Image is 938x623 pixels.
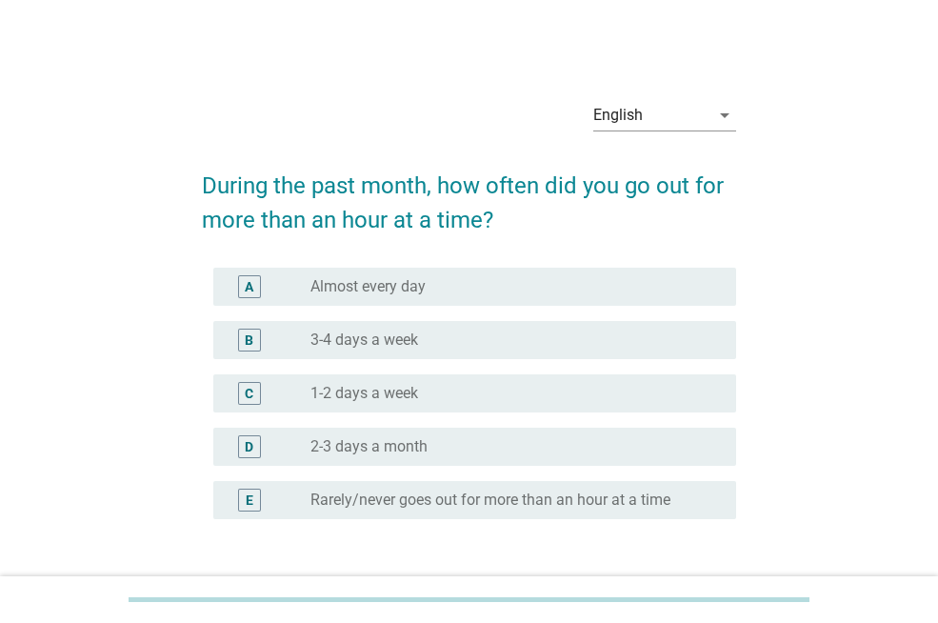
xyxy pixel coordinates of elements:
[310,331,418,350] label: 3-4 days a week
[310,277,426,296] label: Almost every day
[593,107,643,124] div: English
[245,276,253,296] div: A
[246,490,253,510] div: E
[245,436,253,456] div: D
[310,491,670,510] label: Rarely/never goes out for more than an hour at a time
[713,104,736,127] i: arrow_drop_down
[202,150,736,237] h2: During the past month, how often did you go out for more than an hour at a time?
[245,383,253,403] div: C
[245,330,253,350] div: B
[310,437,428,456] label: 2-3 days a month
[310,384,418,403] label: 1-2 days a week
